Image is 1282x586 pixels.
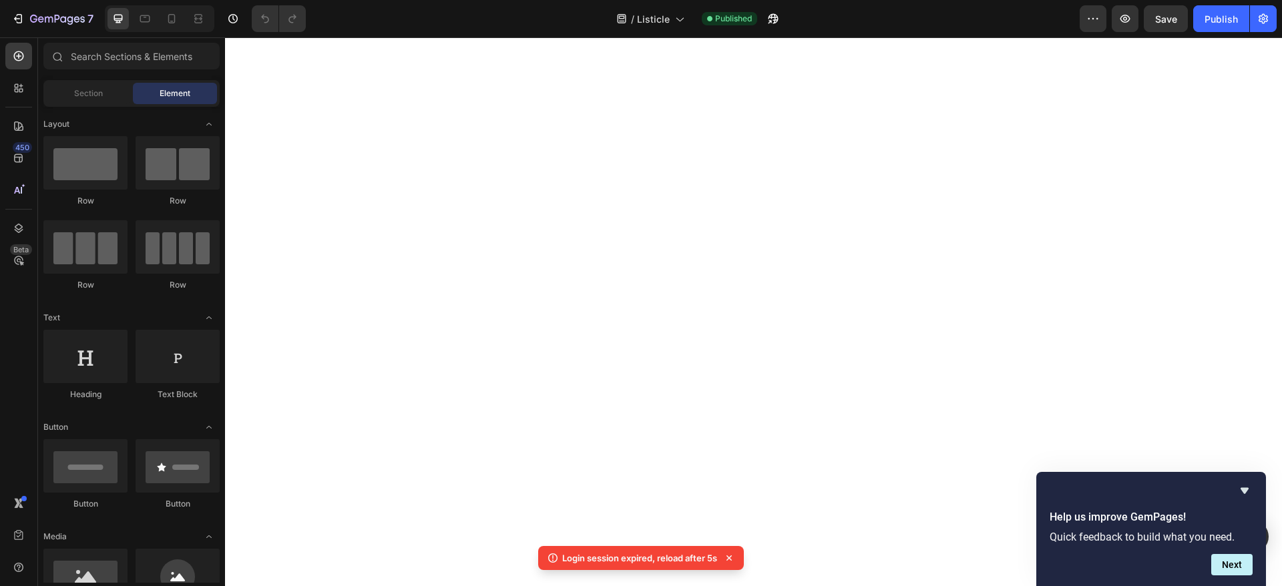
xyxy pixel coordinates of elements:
[562,551,717,565] p: Login session expired, reload after 5s
[198,526,220,547] span: Toggle open
[43,195,128,207] div: Row
[1237,483,1253,499] button: Hide survey
[43,388,128,400] div: Heading
[1205,12,1238,26] div: Publish
[1050,531,1253,543] p: Quick feedback to build what you need.
[87,11,93,27] p: 7
[225,37,1282,586] iframe: Design area
[43,498,128,510] div: Button
[160,87,190,99] span: Element
[43,531,67,543] span: Media
[136,498,220,510] div: Button
[136,388,220,400] div: Text Block
[198,113,220,135] span: Toggle open
[252,5,306,32] div: Undo/Redo
[10,244,32,255] div: Beta
[631,12,634,26] span: /
[1050,509,1253,525] h2: Help us improve GemPages!
[1050,483,1253,575] div: Help us improve GemPages!
[43,43,220,69] input: Search Sections & Elements
[43,118,69,130] span: Layout
[1144,5,1188,32] button: Save
[1193,5,1249,32] button: Publish
[136,195,220,207] div: Row
[74,87,103,99] span: Section
[136,279,220,291] div: Row
[198,307,220,328] span: Toggle open
[198,416,220,438] span: Toggle open
[13,142,32,153] div: 450
[5,5,99,32] button: 7
[715,13,752,25] span: Published
[43,279,128,291] div: Row
[1211,554,1253,575] button: Next question
[43,312,60,324] span: Text
[43,421,68,433] span: Button
[637,12,670,26] span: Listicle
[1155,13,1177,25] span: Save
